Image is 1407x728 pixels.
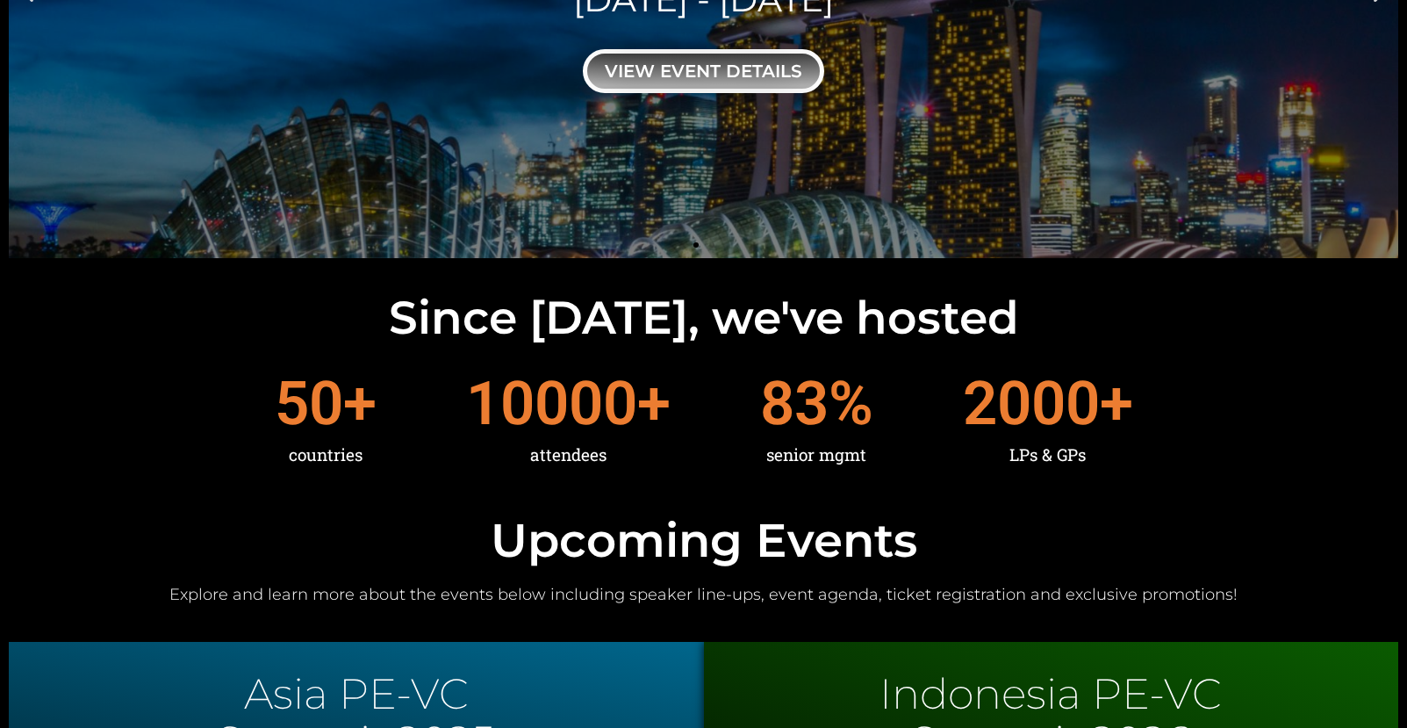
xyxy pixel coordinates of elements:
[693,242,699,248] span: Go to slide 1
[9,585,1398,605] h2: Explore and learn more about the events below including speaker line-ups, event agenda, ticket re...
[466,434,671,476] div: attendees
[829,373,873,434] span: %
[709,242,714,248] span: Go to slide 2
[275,373,343,434] span: 50
[9,517,1398,564] h2: Upcoming Events
[760,434,873,476] div: senior mgmt
[760,373,829,434] span: 83
[637,373,671,434] span: +
[343,373,377,434] span: +
[18,677,695,710] p: Asia PE-VC
[963,373,1100,434] span: 2000
[1100,373,1133,434] span: +
[963,434,1133,476] div: LPs & GPs
[583,49,824,93] div: view event details
[713,677,1390,710] p: Indonesia PE-VC
[466,373,637,434] span: 10000
[275,434,377,476] div: countries
[9,295,1398,341] h2: Since [DATE], we've hosted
